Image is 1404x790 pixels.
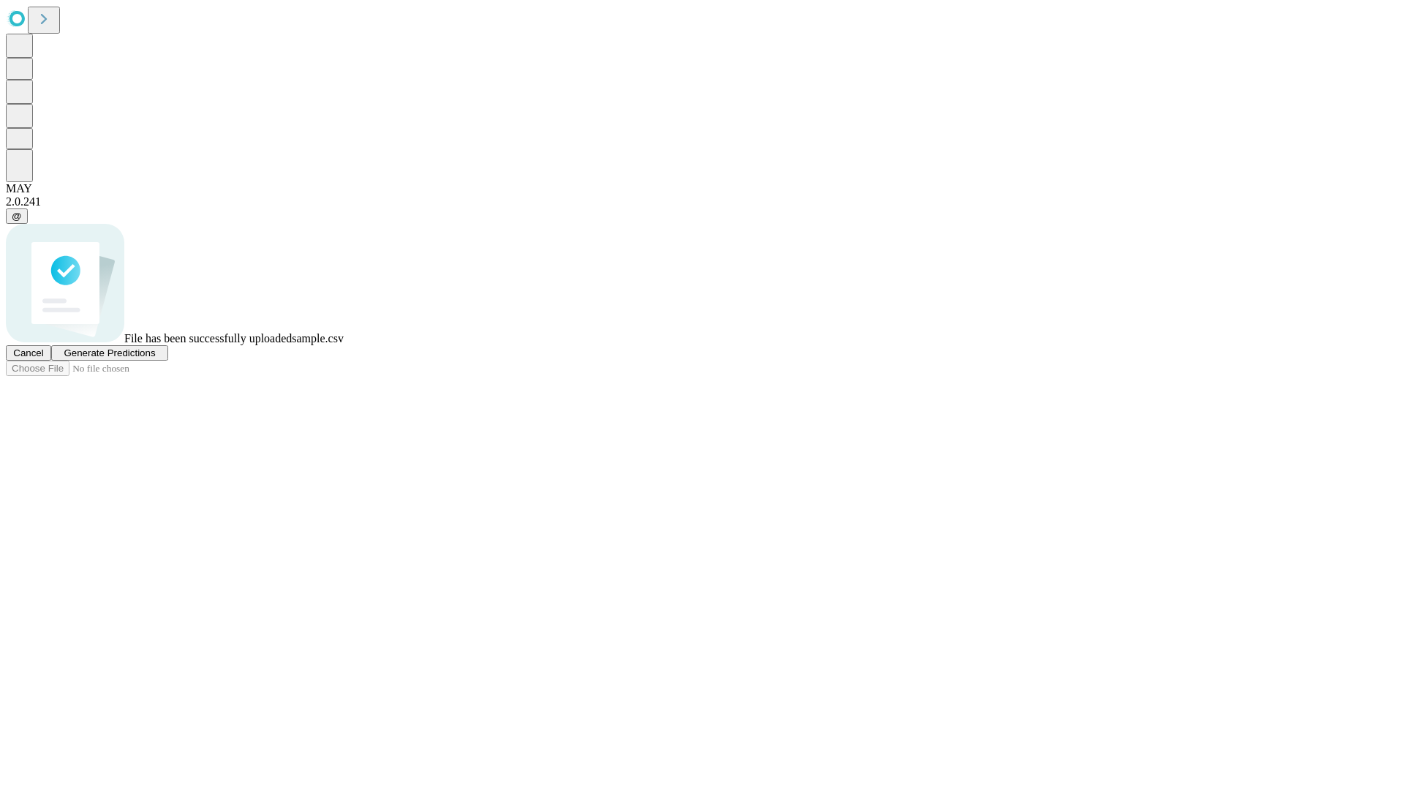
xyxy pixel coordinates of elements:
button: @ [6,208,28,224]
button: Generate Predictions [51,345,168,361]
div: MAY [6,182,1398,195]
span: sample.csv [292,332,344,345]
span: @ [12,211,22,222]
button: Cancel [6,345,51,361]
span: File has been successfully uploaded [124,332,292,345]
span: Generate Predictions [64,347,155,358]
span: Cancel [13,347,44,358]
div: 2.0.241 [6,195,1398,208]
